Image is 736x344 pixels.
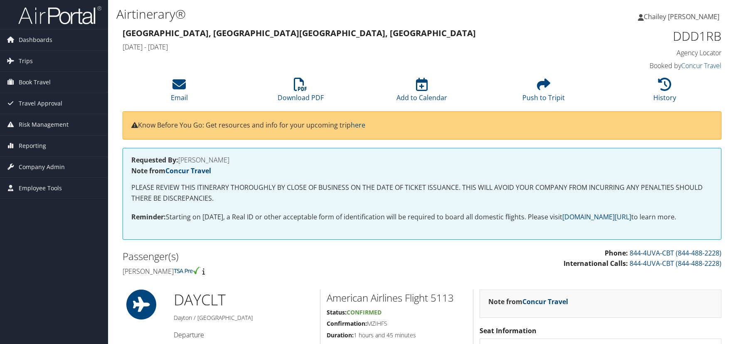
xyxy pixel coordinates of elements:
[174,267,201,274] img: tsa-precheck.png
[123,267,416,276] h4: [PERSON_NAME]
[327,331,354,339] strong: Duration:
[327,319,367,327] strong: Confirmation:
[564,259,628,268] strong: International Calls:
[522,297,568,306] a: Concur Travel
[581,48,721,57] h4: Agency Locator
[562,212,631,221] a: [DOMAIN_NAME][URL]
[19,135,46,156] span: Reporting
[278,82,324,102] a: Download PDF
[19,93,62,114] span: Travel Approval
[165,166,211,175] a: Concur Travel
[19,157,65,177] span: Company Admin
[171,82,188,102] a: Email
[581,61,721,70] h4: Booked by
[522,82,565,102] a: Push to Tripit
[488,297,568,306] strong: Note from
[131,182,713,204] p: PLEASE REVIEW THIS ITINERARY THOROUGHLY BY CLOSE OF BUSINESS ON THE DATE OF TICKET ISSUANCE. THIS...
[480,326,537,335] strong: Seat Information
[327,331,467,339] h5: 1 hours and 45 minutes
[123,42,569,52] h4: [DATE] - [DATE]
[19,114,69,135] span: Risk Management
[131,212,166,221] strong: Reminder:
[630,259,721,268] a: 844-4UVA-CBT (844-488-2228)
[18,5,101,25] img: airportal-logo.png
[19,72,51,93] span: Book Travel
[131,155,178,165] strong: Requested By:
[174,330,314,339] h4: Departure
[638,4,728,29] a: Chailey [PERSON_NAME]
[581,27,721,45] h1: DDD1RB
[605,248,628,258] strong: Phone:
[174,290,314,310] h1: DAY CLT
[123,249,416,263] h2: Passenger(s)
[116,5,524,23] h1: Airtinerary®
[644,12,719,21] span: Chailey [PERSON_NAME]
[131,120,713,131] p: Know Before You Go: Get resources and info for your upcoming trip
[123,27,476,39] strong: [GEOGRAPHIC_DATA], [GEOGRAPHIC_DATA] [GEOGRAPHIC_DATA], [GEOGRAPHIC_DATA]
[174,314,314,322] h5: Dayton / [GEOGRAPHIC_DATA]
[19,178,62,199] span: Employee Tools
[653,82,676,102] a: History
[131,166,211,175] strong: Note from
[327,308,347,316] strong: Status:
[681,61,721,70] a: Concur Travel
[131,212,713,223] p: Starting on [DATE], a Real ID or other acceptable form of identification will be required to boar...
[19,29,52,50] span: Dashboards
[327,319,467,328] h5: MZIHFS
[347,308,382,316] span: Confirmed
[396,82,447,102] a: Add to Calendar
[19,51,33,71] span: Trips
[131,157,713,163] h4: [PERSON_NAME]
[630,248,721,258] a: 844-4UVA-CBT (844-488-2228)
[327,291,467,305] h2: American Airlines Flight 5113
[351,120,365,130] a: here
